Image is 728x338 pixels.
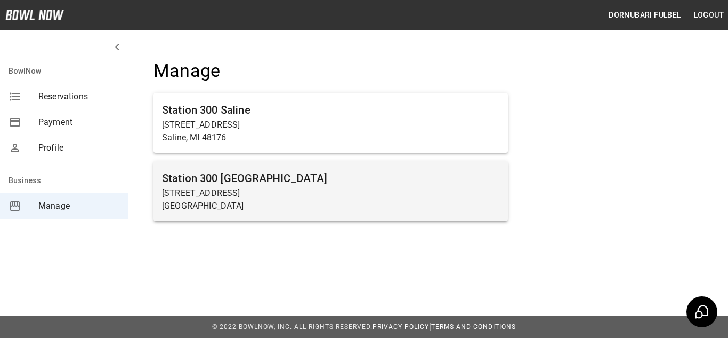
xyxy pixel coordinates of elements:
[162,119,499,131] p: [STREET_ADDRESS]
[38,90,119,103] span: Reservations
[162,101,499,119] h6: Station 300 Saline
[38,200,119,213] span: Manage
[162,131,499,144] p: Saline, MI 48176
[690,5,728,25] button: Logout
[162,187,499,200] p: [STREET_ADDRESS]
[431,323,516,331] a: Terms and Conditions
[38,142,119,154] span: Profile
[373,323,429,331] a: Privacy Policy
[162,170,499,187] h6: Station 300 [GEOGRAPHIC_DATA]
[5,10,64,20] img: logo
[38,116,119,129] span: Payment
[153,60,508,82] h4: Manage
[604,5,685,25] button: Dornubari Fulbel
[212,323,373,331] span: © 2022 BowlNow, Inc. All Rights Reserved.
[162,200,499,213] p: [GEOGRAPHIC_DATA]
